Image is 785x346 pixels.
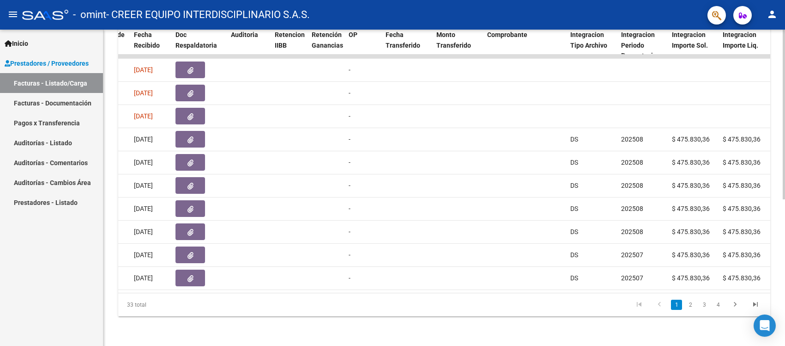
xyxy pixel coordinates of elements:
datatable-header-cell: Auditoria [227,25,271,66]
div: Open Intercom Messenger [754,315,776,337]
span: $ 475.830,36 [672,159,710,166]
span: Inicio [5,38,28,49]
span: Monto Transferido [436,31,471,49]
span: [DATE] [134,251,153,259]
span: $ 475.830,36 [672,205,710,212]
li: page 2 [683,297,697,313]
span: $ 475.830,36 [723,251,761,259]
span: Fecha Transferido [386,31,420,49]
span: 202507 [621,251,643,259]
span: [DATE] [134,66,153,74]
span: - [349,136,350,143]
span: $ 475.830,36 [672,251,710,259]
a: 4 [713,300,724,310]
a: 1 [671,300,682,310]
span: Integracion Importe Liq. [723,31,758,49]
span: DS [570,182,578,189]
a: go to first page [630,300,648,310]
span: DS [570,159,578,166]
datatable-header-cell: Integracion Periodo Presentacion [617,25,668,66]
li: page 1 [670,297,683,313]
span: - [349,89,350,97]
span: Doc Respaldatoria [175,31,217,49]
span: - CREER EQUIPO INTERDISCIPLINARIO S.A.S. [106,5,310,25]
span: [DATE] [134,205,153,212]
span: - omint [73,5,106,25]
span: DS [570,228,578,235]
datatable-header-cell: Integracion Importe Sol. [668,25,719,66]
span: - [349,274,350,282]
span: Fecha Recibido [134,31,160,49]
span: [DATE] [134,228,153,235]
span: - [349,159,350,166]
span: $ 475.830,36 [723,182,761,189]
span: Integracion Tipo Archivo [570,31,607,49]
span: 202508 [621,182,643,189]
span: $ 475.830,36 [672,182,710,189]
a: go to last page [747,300,764,310]
datatable-header-cell: Retencion IIBB [271,25,308,66]
a: 2 [685,300,696,310]
a: go to next page [726,300,744,310]
span: [DATE] [134,182,153,189]
datatable-header-cell: Retención Ganancias [308,25,345,66]
span: DS [570,136,578,143]
datatable-header-cell: Comprobante [483,25,567,66]
span: [DATE] [134,112,153,120]
datatable-header-cell: OP [345,25,382,66]
span: - [349,251,350,259]
span: 202508 [621,159,643,166]
span: Prestadores / Proveedores [5,58,89,68]
datatable-header-cell: Doc Respaldatoria [172,25,227,66]
span: Integracion Periodo Presentacion [621,31,660,60]
mat-icon: menu [7,9,18,20]
span: 202508 [621,228,643,235]
span: $ 475.830,36 [723,136,761,143]
span: Auditoria [231,31,258,38]
span: $ 475.830,36 [723,159,761,166]
span: 202508 [621,205,643,212]
span: - [349,112,350,120]
span: - [349,205,350,212]
datatable-header-cell: Integracion Importe Liq. [719,25,770,66]
span: - [349,228,350,235]
div: 33 total [118,293,247,316]
span: $ 475.830,36 [672,228,710,235]
span: Comprobante [487,31,527,38]
span: $ 475.830,36 [723,274,761,282]
span: [DATE] [134,159,153,166]
datatable-header-cell: Fecha Recibido [130,25,172,66]
span: 202507 [621,274,643,282]
span: - [349,66,350,74]
span: Integracion Importe Sol. [672,31,708,49]
span: $ 475.830,36 [723,205,761,212]
datatable-header-cell: Monto Transferido [433,25,483,66]
span: DS [570,274,578,282]
span: DS [570,205,578,212]
span: $ 475.830,36 [672,136,710,143]
span: [DATE] [134,136,153,143]
span: - [349,182,350,189]
li: page 3 [697,297,711,313]
span: 202508 [621,136,643,143]
span: $ 475.830,36 [672,274,710,282]
li: page 4 [711,297,725,313]
span: [DATE] [134,274,153,282]
datatable-header-cell: Fecha Transferido [382,25,433,66]
span: DS [570,251,578,259]
span: OP [349,31,357,38]
span: [DATE] [134,89,153,97]
span: Retencion IIBB [275,31,305,49]
span: Retención Ganancias [312,31,343,49]
a: go to previous page [651,300,668,310]
span: $ 475.830,36 [723,228,761,235]
mat-icon: person [767,9,778,20]
datatable-header-cell: Integracion Tipo Archivo [567,25,617,66]
a: 3 [699,300,710,310]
